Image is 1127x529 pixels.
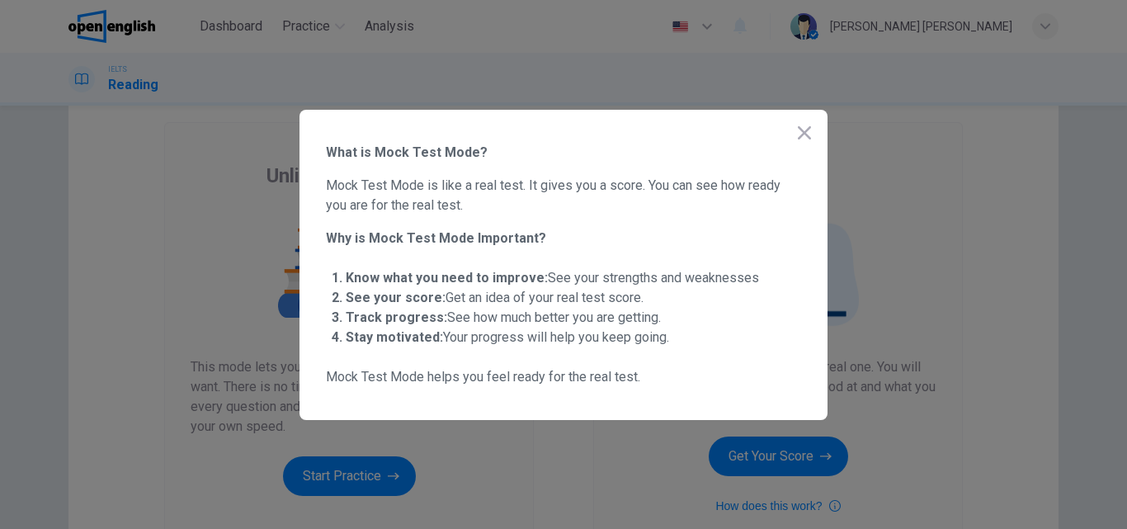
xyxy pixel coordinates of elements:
strong: Track progress: [346,309,447,325]
strong: See your score: [346,290,446,305]
strong: Know what you need to improve: [346,270,548,286]
span: See your strengths and weaknesses [346,270,759,286]
span: What is Mock Test Mode? [326,143,801,163]
span: Mock Test Mode helps you feel ready for the real test. [326,367,801,387]
span: See how much better you are getting. [346,309,661,325]
span: Your progress will help you keep going. [346,329,669,345]
strong: Stay motivated: [346,329,443,345]
span: Mock Test Mode is like a real test. It gives you a score. You can see how ready you are for the r... [326,176,801,215]
span: Get an idea of your real test score. [346,290,644,305]
span: Why is Mock Test Mode Important? [326,229,801,248]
